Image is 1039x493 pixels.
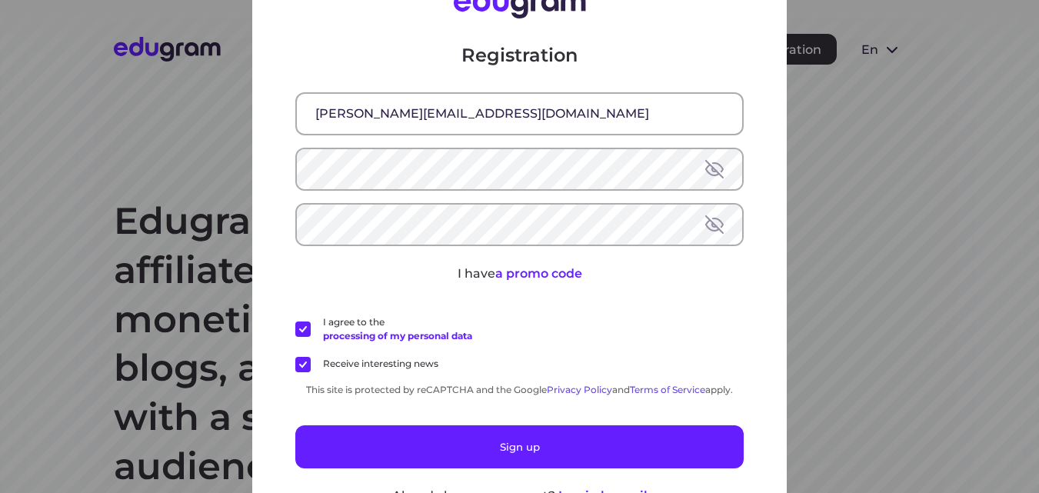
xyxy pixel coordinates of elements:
[495,266,582,281] span: a promo code
[295,425,744,468] button: Sign up
[295,357,438,372] label: Receive interesting news
[630,384,705,395] a: Terms of Service
[295,384,744,395] div: This site is protected by reCAPTCHA and the Google and apply.
[295,43,744,68] p: Registration
[547,384,612,395] a: Privacy Policy
[297,94,742,134] input: Email
[295,265,744,283] p: I have
[295,315,472,343] label: I agree to the
[323,330,472,341] a: processing of my personal data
